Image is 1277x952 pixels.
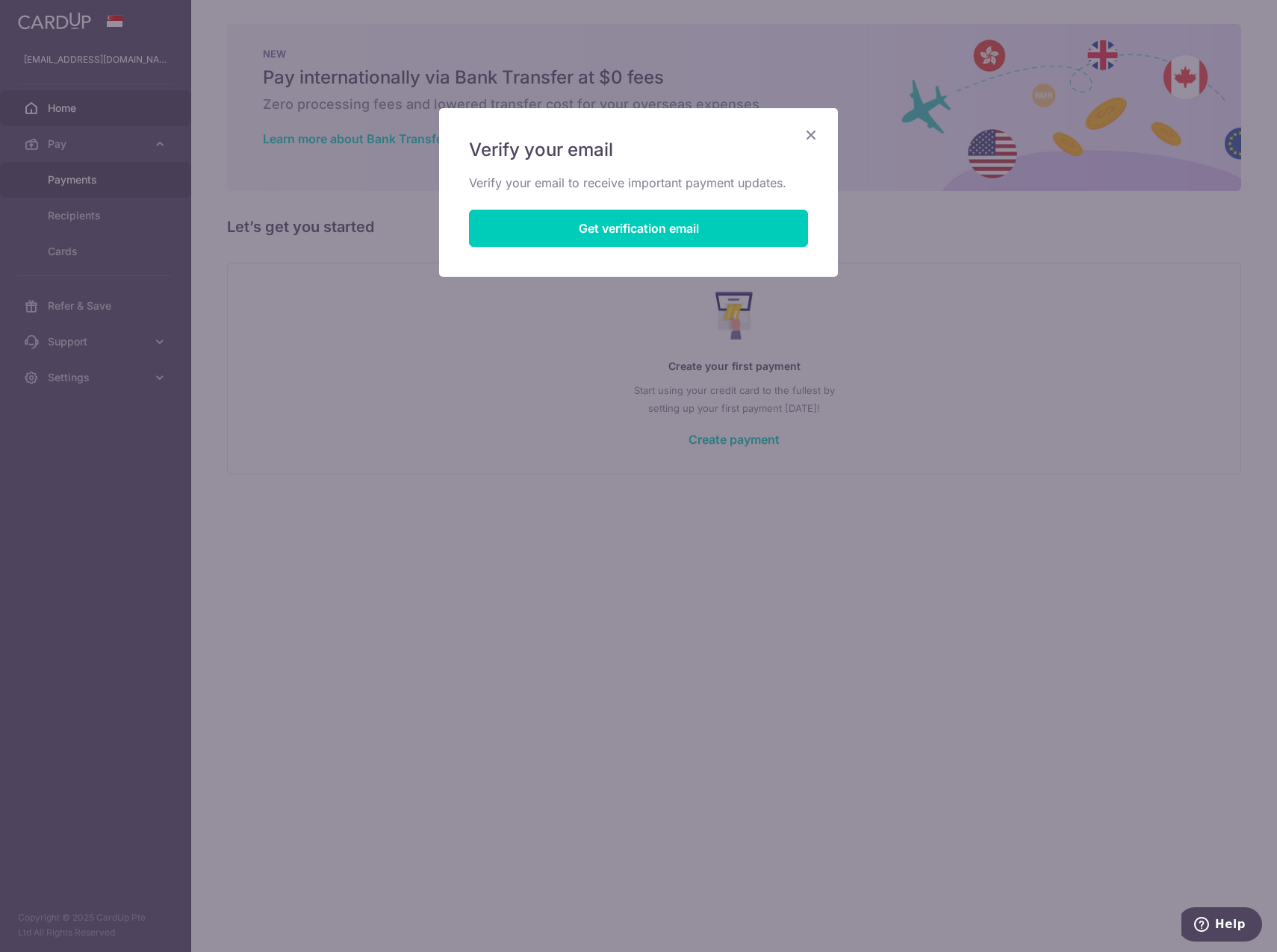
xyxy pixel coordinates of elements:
p: Verify your email to receive important payment updates. [469,174,808,192]
iframe: Opens a widget where you can find more information [1181,907,1262,945]
button: Close [802,126,820,144]
button: Get verification email [469,210,808,247]
span: Verify your email [469,138,613,162]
